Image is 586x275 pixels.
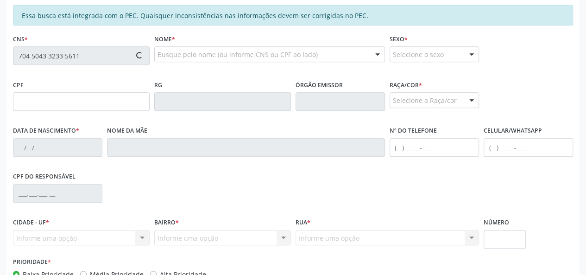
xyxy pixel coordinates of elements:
label: Sexo [390,32,408,46]
label: Rua [296,216,310,230]
div: Essa busca está integrada com o PEC. Quaisquer inconsistências nas informações devem ser corrigid... [13,5,573,26]
input: ___.___.___-__ [13,184,102,203]
span: Selecione a Raça/cor [393,96,457,105]
label: CPF [13,78,24,92]
span: Busque pelo nome (ou informe CNS ou CPF ao lado) [158,50,318,59]
label: CNS [13,32,28,46]
label: Nº do Telefone [390,124,437,138]
label: Raça/cor [390,78,422,92]
label: Bairro [154,216,179,230]
label: Celular/WhatsApp [484,124,542,138]
input: __/__/____ [13,138,102,157]
label: Órgão emissor [296,78,343,92]
input: (__) _____-_____ [484,138,573,157]
input: (__) _____-_____ [390,138,479,157]
label: Data de nascimento [13,124,79,138]
label: RG [154,78,162,92]
label: Número [484,216,509,230]
span: Selecione o sexo [393,50,444,59]
label: CPF do responsável [13,170,76,184]
label: Nome da mãe [107,124,147,138]
label: Cidade - UF [13,216,49,230]
label: Nome [154,32,175,46]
